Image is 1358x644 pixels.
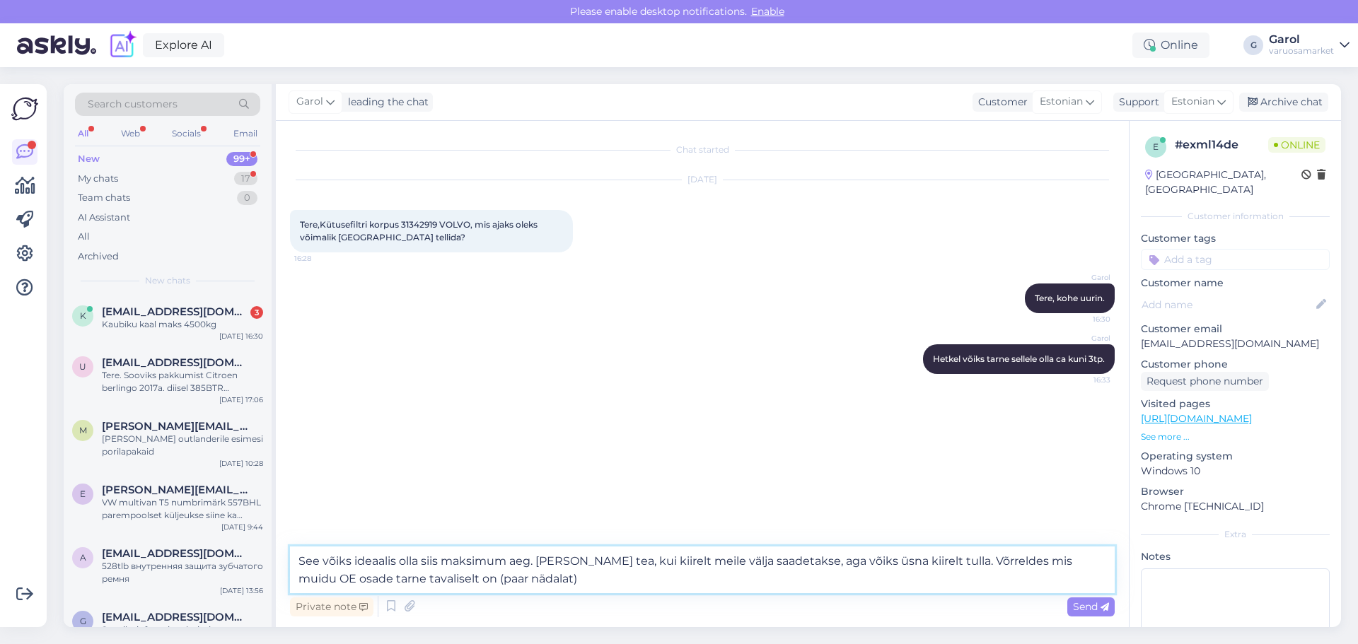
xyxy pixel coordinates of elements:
[1057,333,1110,344] span: Garol
[1141,357,1330,372] p: Customer phone
[118,124,143,143] div: Web
[1141,549,1330,564] p: Notes
[1175,136,1268,153] div: # exml14de
[80,310,86,321] span: k
[102,318,263,331] div: Kaubiku kaal maks 4500kg
[80,552,86,563] span: A
[1141,397,1330,411] p: Visited pages
[290,144,1115,156] div: Chat started
[11,95,38,122] img: Askly Logo
[1057,375,1110,385] span: 16:33
[1073,600,1109,613] span: Send
[1132,33,1209,58] div: Online
[1141,372,1269,391] div: Request phone number
[1040,94,1083,110] span: Estonian
[1269,45,1334,57] div: varuosamarket
[1243,35,1263,55] div: G
[79,425,87,435] span: M
[1141,412,1252,425] a: [URL][DOMAIN_NAME]
[933,353,1105,364] span: Hetkel võiks tarne sellele olla ca kuni 3tp.
[145,274,190,287] span: New chats
[78,172,118,186] div: My chats
[102,369,263,394] div: Tere. Sooviks pakkumist Citroen berlingo 2017a. diisel 385BTR tagumised pidurikettad laagritega+k...
[221,522,263,532] div: [DATE] 9:44
[219,458,263,469] div: [DATE] 10:28
[294,253,347,264] span: 16:28
[1141,336,1330,351] p: [EMAIL_ADDRESS][DOMAIN_NAME]
[1057,314,1110,324] span: 16:30
[1141,484,1330,499] p: Browser
[342,95,429,110] div: leading the chat
[290,546,1115,593] textarea: See võiks ideaalis olla siis maksimum aeg. [PERSON_NAME] tea, kui kiirelt meile välja saadetakse,...
[80,616,86,626] span: g
[1141,322,1330,336] p: Customer email
[219,394,263,405] div: [DATE] 17:06
[88,97,178,112] span: Search customers
[1268,137,1325,153] span: Online
[219,331,263,341] div: [DATE] 16:30
[102,420,249,433] span: Martin.styff@mail.ee
[220,585,263,596] div: [DATE] 13:56
[1153,141,1159,152] span: e
[108,30,137,60] img: explore-ai
[80,488,86,499] span: E
[1141,249,1330,270] input: Add a tag
[102,547,249,560] span: Aleksandr1963@inbox.ru
[79,361,86,372] span: u
[1141,499,1330,514] p: Chrome [TECHNICAL_ID]
[78,191,130,205] div: Team chats
[143,33,224,57] a: Explore AI
[1141,449,1330,464] p: Operating system
[169,124,204,143] div: Socials
[102,484,249,496] span: Erik.molder12@gmail.com
[290,597,373,616] div: Private note
[1269,34,1334,45] div: Garol
[78,250,119,264] div: Archived
[290,173,1115,186] div: [DATE]
[226,152,257,166] div: 99+
[1141,431,1330,443] p: See more ...
[231,124,260,143] div: Email
[78,211,130,225] div: AI Assistant
[102,611,249,623] span: gerlivaltin@gmail.com
[78,152,100,166] div: New
[1269,34,1350,57] a: Garolvaruosamarket
[300,219,540,242] span: Tere,Kütusefiltri korpus 31342919 VOLVO, mis ajaks oleks võimalik [GEOGRAPHIC_DATA] tellida?
[237,191,257,205] div: 0
[1057,272,1110,283] span: Garol
[1113,95,1159,110] div: Support
[102,433,263,458] div: [PERSON_NAME] outlanderile esimesi porilapakaid
[1141,528,1330,541] div: Extra
[747,5,789,18] span: Enable
[1142,297,1313,312] input: Add name
[75,124,91,143] div: All
[78,230,90,244] div: All
[1141,276,1330,291] p: Customer name
[102,496,263,522] div: VW multivan T5 numbrimärk 557BHL parempoolset küljeukse siine ka müüte ja need Teil kodulehel [PE...
[1141,231,1330,246] p: Customer tags
[1035,293,1105,303] span: Tere, kohe uurin.
[102,560,263,585] div: 528tlb внутренняя защита зубчатого ремня
[1141,210,1330,223] div: Customer information
[234,172,257,186] div: 17
[102,305,249,318] span: kalle@sbb.ee
[1141,464,1330,479] p: Windows 10
[296,94,323,110] span: Garol
[250,306,263,319] div: 3
[1145,168,1301,197] div: [GEOGRAPHIC_DATA], [GEOGRAPHIC_DATA]
[1239,93,1328,112] div: Archive chat
[102,356,249,369] span: uloesko@gmail.com
[973,95,1028,110] div: Customer
[1171,94,1214,110] span: Estonian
